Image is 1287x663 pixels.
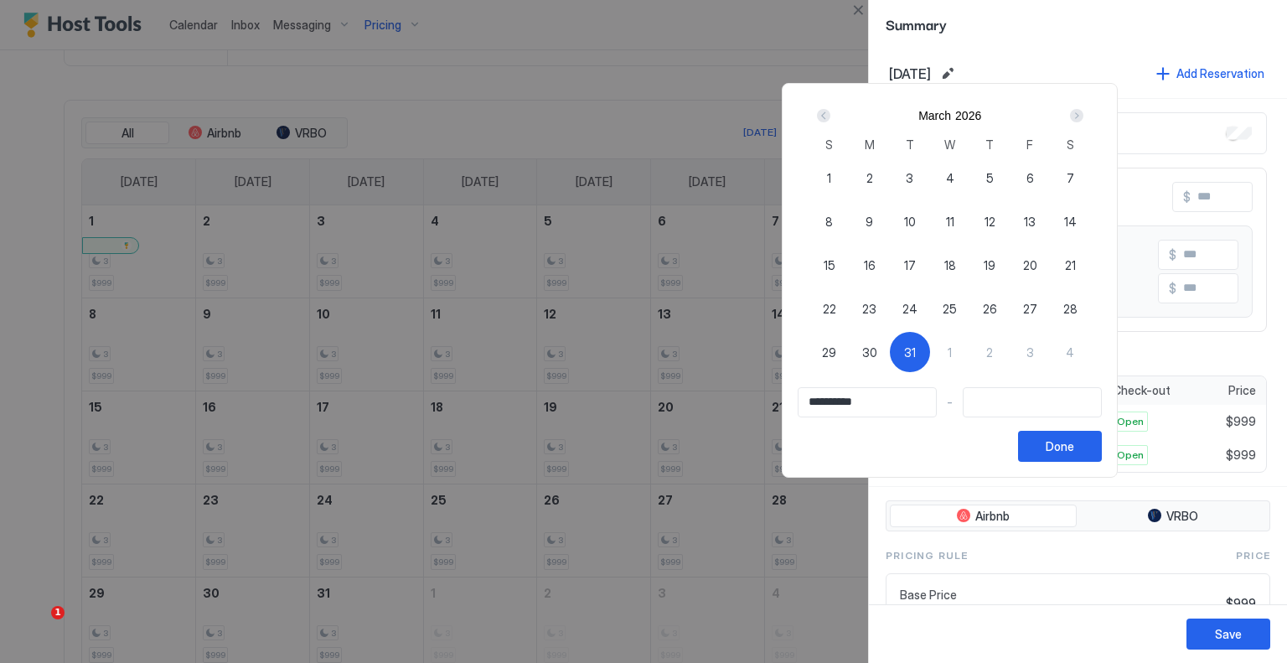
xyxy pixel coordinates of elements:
[1050,288,1090,329] button: 28
[17,606,57,646] iframe: Intercom live chat
[809,245,850,285] button: 15
[969,245,1010,285] button: 19
[930,158,970,198] button: 4
[947,395,953,410] span: -
[1023,300,1037,318] span: 27
[930,288,970,329] button: 25
[1024,213,1036,230] span: 13
[865,136,875,153] span: M
[1018,431,1102,462] button: Done
[1026,344,1034,361] span: 3
[969,201,1010,241] button: 12
[1010,288,1050,329] button: 27
[904,256,916,274] span: 17
[969,158,1010,198] button: 5
[51,606,65,619] span: 1
[814,106,836,126] button: Prev
[985,213,995,230] span: 12
[1064,213,1077,230] span: 14
[986,344,993,361] span: 2
[1064,106,1087,126] button: Next
[1050,201,1090,241] button: 14
[825,213,833,230] span: 8
[944,256,956,274] span: 18
[1050,245,1090,285] button: 21
[809,332,850,372] button: 29
[850,158,890,198] button: 2
[1067,136,1074,153] span: S
[890,201,930,241] button: 10
[850,245,890,285] button: 16
[906,169,913,187] span: 3
[890,158,930,198] button: 3
[986,169,994,187] span: 5
[890,245,930,285] button: 17
[890,288,930,329] button: 24
[1065,256,1076,274] span: 21
[1010,158,1050,198] button: 6
[1063,300,1078,318] span: 28
[1026,169,1034,187] span: 6
[850,201,890,241] button: 9
[864,256,876,274] span: 16
[1050,158,1090,198] button: 7
[1010,245,1050,285] button: 20
[1066,344,1074,361] span: 4
[1010,332,1050,372] button: 3
[904,213,916,230] span: 10
[825,136,833,153] span: S
[799,388,936,417] input: Input Field
[866,169,873,187] span: 2
[850,288,890,329] button: 23
[946,213,954,230] span: 11
[1046,438,1074,455] div: Done
[1010,201,1050,241] button: 13
[862,344,877,361] span: 30
[948,344,952,361] span: 1
[955,109,981,122] button: 2026
[809,201,850,241] button: 8
[930,201,970,241] button: 11
[809,158,850,198] button: 1
[930,245,970,285] button: 18
[983,300,997,318] span: 26
[823,300,836,318] span: 22
[946,169,954,187] span: 4
[809,288,850,329] button: 22
[904,344,916,361] span: 31
[906,136,914,153] span: T
[918,109,951,122] button: March
[1026,136,1033,153] span: F
[944,136,955,153] span: W
[822,344,836,361] span: 29
[1067,169,1074,187] span: 7
[824,256,835,274] span: 15
[1050,332,1090,372] button: 4
[862,300,876,318] span: 23
[902,300,917,318] span: 24
[969,288,1010,329] button: 26
[930,332,970,372] button: 1
[827,169,831,187] span: 1
[984,256,995,274] span: 19
[985,136,994,153] span: T
[969,332,1010,372] button: 2
[943,300,957,318] span: 25
[850,332,890,372] button: 30
[890,332,930,372] button: 31
[1023,256,1037,274] span: 20
[866,213,873,230] span: 9
[964,388,1101,417] input: Input Field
